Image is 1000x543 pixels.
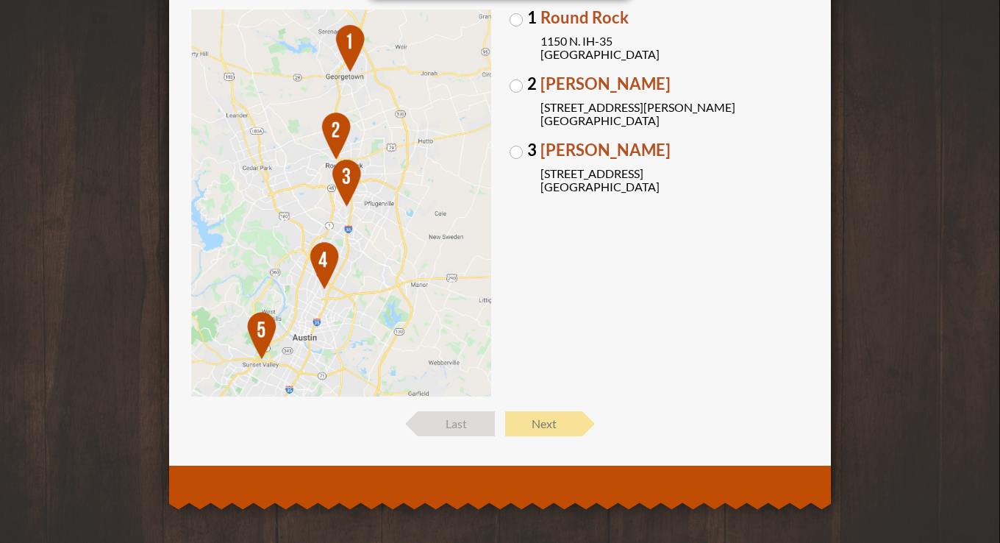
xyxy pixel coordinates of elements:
span: Next [505,411,582,436]
span: 1 [527,10,537,26]
span: 1150 N. IH-35 [GEOGRAPHIC_DATA] [540,35,810,61]
span: [PERSON_NAME] [540,142,810,158]
span: Last [418,411,495,436]
span: [PERSON_NAME] [540,76,810,92]
span: 3 [527,142,537,158]
span: 2 [527,76,537,92]
img: Map of Locations [191,10,491,397]
span: Round Rock [540,10,810,26]
span: [STREET_ADDRESS][PERSON_NAME] [GEOGRAPHIC_DATA] [540,101,810,127]
span: [STREET_ADDRESS] [GEOGRAPHIC_DATA] [540,167,810,194]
